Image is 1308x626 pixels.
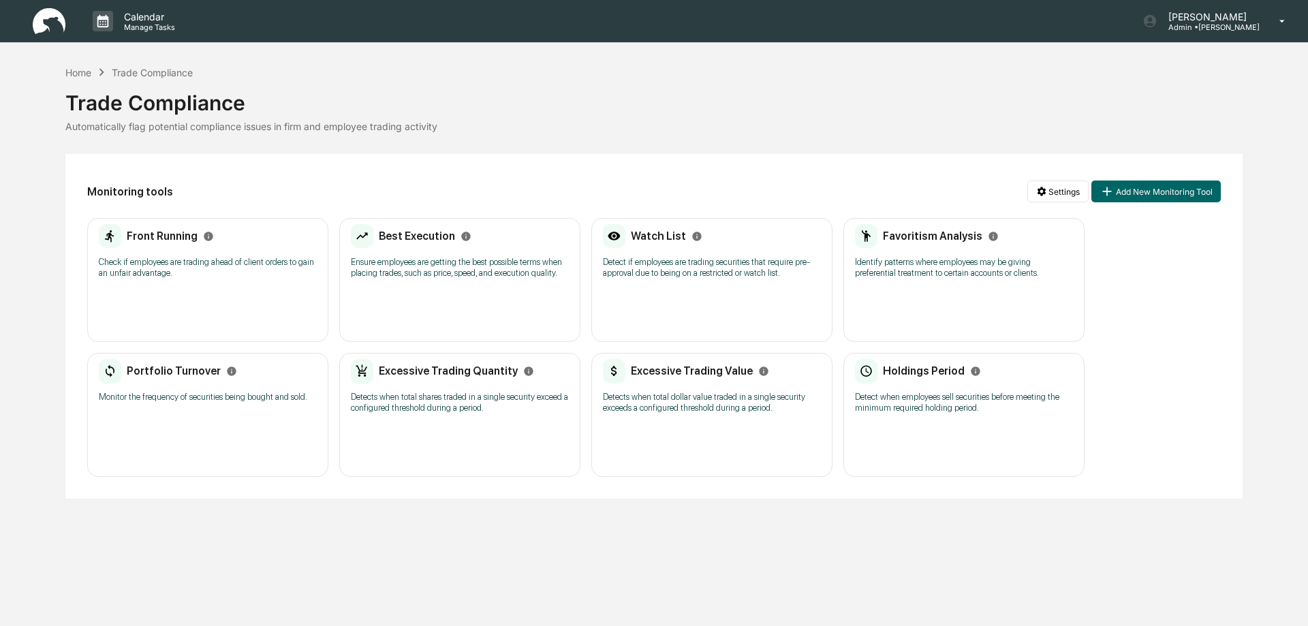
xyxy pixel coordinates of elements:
button: Add New Monitoring Tool [1091,181,1221,202]
svg: Info [988,231,999,242]
h2: Portfolio Turnover [127,364,221,377]
svg: Info [226,366,237,377]
p: Ensure employees are getting the best possible terms when placing trades, such as price, speed, a... [351,257,569,279]
svg: Info [461,231,471,242]
p: Detects when total shares traded in a single security exceed a configured threshold during a period. [351,392,569,413]
h2: Monitoring tools [87,185,173,198]
p: Identify patterns where employees may be giving preferential treatment to certain accounts or cli... [855,257,1073,279]
div: Home [65,67,91,78]
img: logo [33,8,65,35]
h2: Watch List [631,230,686,242]
div: Trade Compliance [112,67,193,78]
p: Manage Tasks [113,22,182,32]
h2: Best Execution [379,230,455,242]
svg: Info [691,231,702,242]
h2: Favoritism Analysis [883,230,982,242]
p: [PERSON_NAME] [1157,11,1260,22]
p: Detect if employees are trading securities that require pre-approval due to being on a restricted... [603,257,821,279]
h2: Holdings Period [883,364,965,377]
svg: Info [203,231,214,242]
svg: Info [523,366,534,377]
p: Admin • [PERSON_NAME] [1157,22,1260,32]
p: Monitor the frequency of securities being bought and sold. [99,392,317,403]
p: Detect when employees sell securities before meeting the minimum required holding period. [855,392,1073,413]
svg: Info [758,366,769,377]
p: Calendar [113,11,182,22]
div: Automatically flag potential compliance issues in firm and employee trading activity [65,121,1243,132]
button: Settings [1027,181,1089,202]
h2: Excessive Trading Value [631,364,753,377]
p: Detects when total dollar value traded in a single security exceeds a configured threshold during... [603,392,821,413]
h2: Front Running [127,230,198,242]
div: Trade Compliance [65,80,1243,115]
h2: Excessive Trading Quantity [379,364,518,377]
svg: Info [970,366,981,377]
p: Check if employees are trading ahead of client orders to gain an unfair advantage. [99,257,317,279]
